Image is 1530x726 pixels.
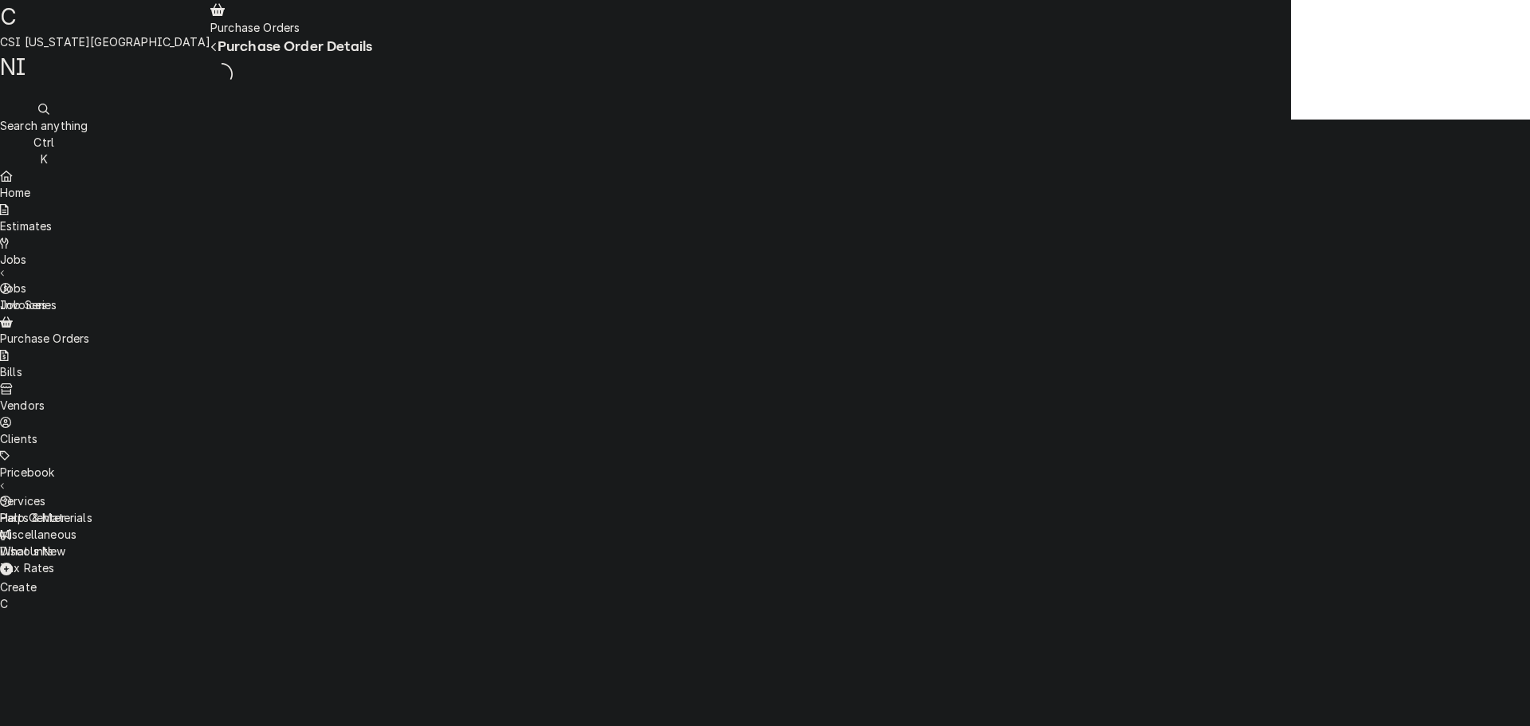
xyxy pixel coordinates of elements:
span: Purchase Order Details [218,38,373,54]
button: Navigate back [210,38,218,55]
span: Ctrl [33,135,54,149]
span: Loading... [210,61,233,88]
span: K [41,152,48,166]
span: Purchase Orders [210,21,300,34]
